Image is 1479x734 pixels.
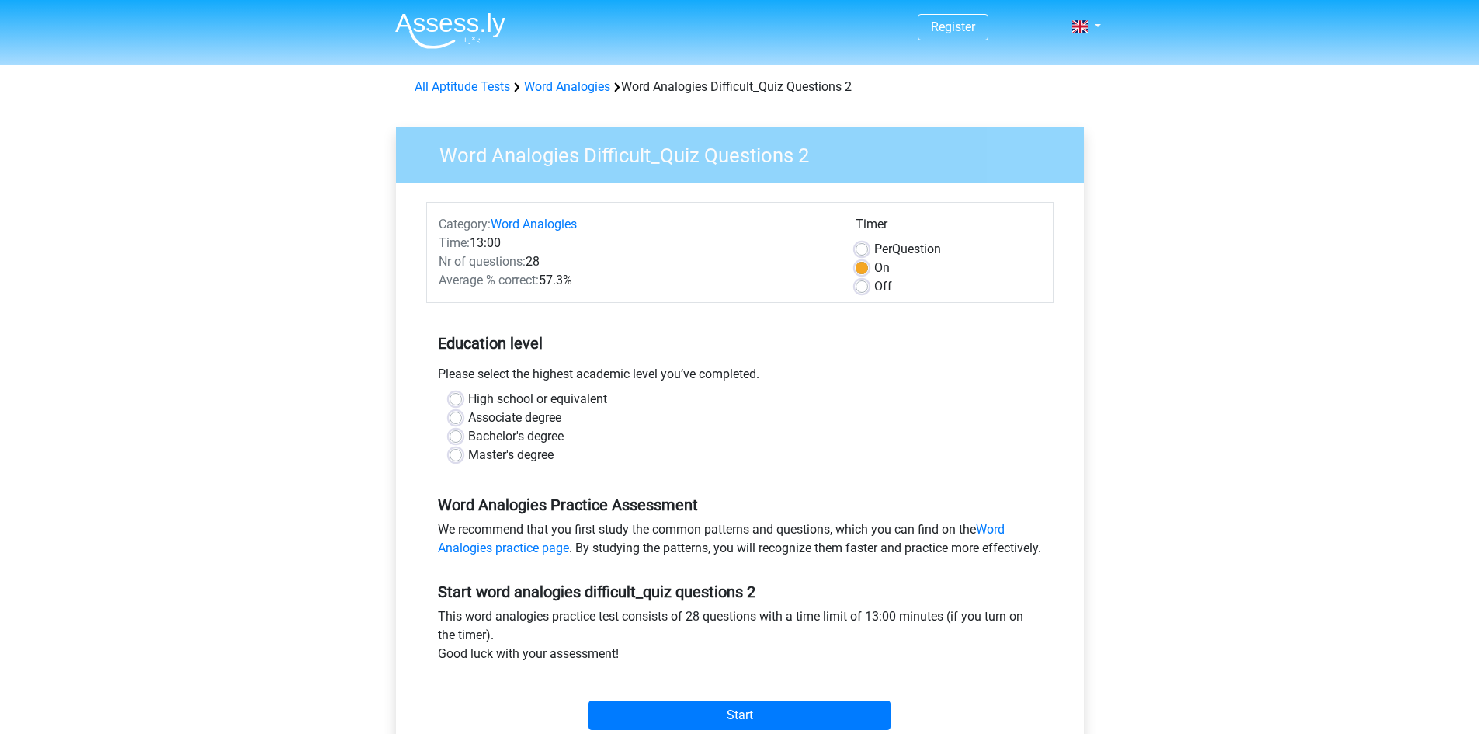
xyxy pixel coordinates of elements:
label: On [874,259,890,277]
div: Timer [856,215,1041,240]
div: 28 [427,252,844,271]
h5: Start word analogies difficult_quiz questions 2 [438,583,1042,601]
span: Time: [439,235,470,250]
span: Nr of questions: [439,254,526,269]
h5: Education level [438,328,1042,359]
label: Associate degree [468,409,561,427]
a: Register [931,19,975,34]
span: Category: [439,217,491,231]
label: Off [874,277,892,296]
a: All Aptitude Tests [415,79,510,94]
div: We recommend that you first study the common patterns and questions, which you can find on the . ... [426,520,1054,564]
label: Bachelor's degree [468,427,564,446]
span: Per [874,242,892,256]
a: Word Analogies [491,217,577,231]
span: Average % correct: [439,273,539,287]
h5: Word Analogies Practice Assessment [438,496,1042,514]
h3: Word Analogies Difficult_Quiz Questions 2 [421,137,1072,168]
img: Assessly [395,12,505,49]
a: Word Analogies [524,79,610,94]
div: 13:00 [427,234,844,252]
label: High school or equivalent [468,390,607,409]
div: Please select the highest academic level you’ve completed. [426,365,1054,390]
label: Question [874,240,941,259]
div: Word Analogies Difficult_Quiz Questions 2 [408,78,1071,96]
label: Master's degree [468,446,554,464]
input: Start [588,701,891,730]
div: 57.3% [427,271,844,290]
div: This word analogies practice test consists of 28 questions with a time limit of 13:00 minutes (if... [426,607,1054,670]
